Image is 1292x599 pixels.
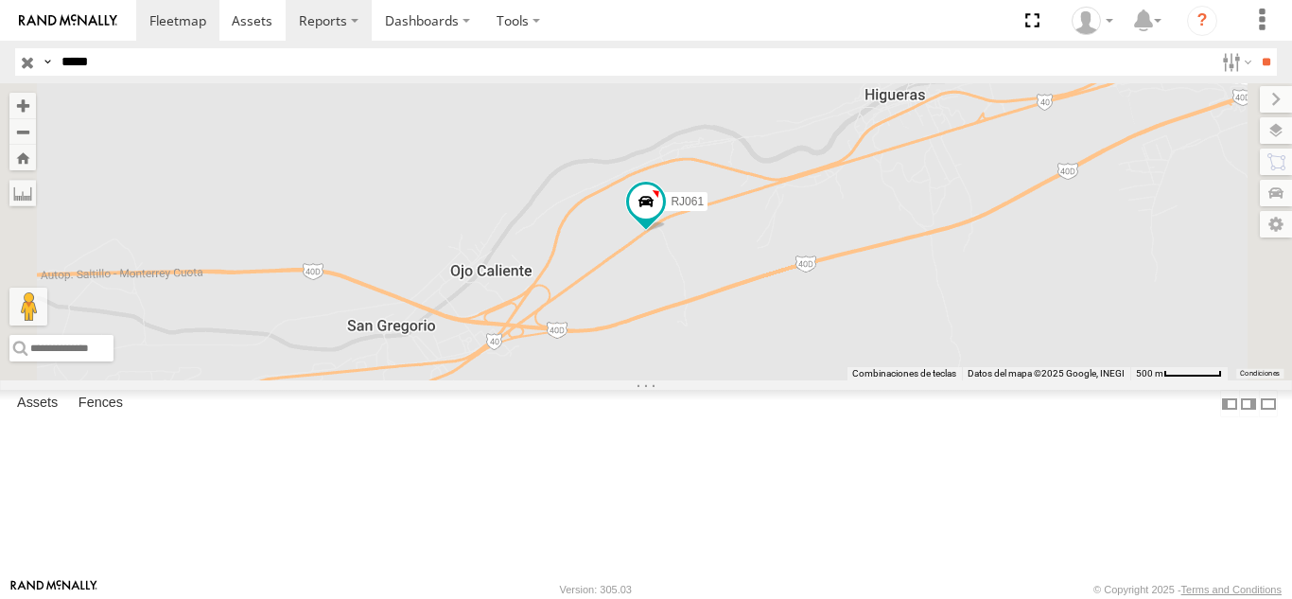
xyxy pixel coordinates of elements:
button: Zoom in [9,93,36,118]
label: Assets [8,391,67,417]
label: Search Filter Options [1214,48,1255,76]
label: Hide Summary Table [1259,390,1278,417]
label: Fences [69,391,132,417]
span: 500 m [1136,368,1163,379]
label: Dock Summary Table to the Left [1220,390,1239,417]
a: Terms and Conditions [1181,584,1282,595]
button: Zoom Home [9,145,36,170]
label: Map Settings [1260,211,1292,238]
div: © Copyright 2025 - [1093,584,1282,595]
div: Version: 305.03 [560,584,632,595]
label: Measure [9,180,36,206]
button: Combinaciones de teclas [852,367,956,380]
button: Escala del mapa: 500 m por 58 píxeles [1130,367,1228,380]
i: ? [1187,6,1217,36]
span: RJ061 [671,195,704,208]
a: Condiciones [1240,369,1280,377]
a: Visit our Website [10,580,97,599]
div: Taylete Medina [1065,7,1120,35]
img: rand-logo.svg [19,14,117,27]
label: Search Query [40,48,55,76]
button: Zoom out [9,118,36,145]
label: Dock Summary Table to the Right [1239,390,1258,417]
span: Datos del mapa ©2025 Google, INEGI [968,368,1125,379]
button: Arrastra el hombrecito naranja al mapa para abrir Street View [9,288,47,326]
